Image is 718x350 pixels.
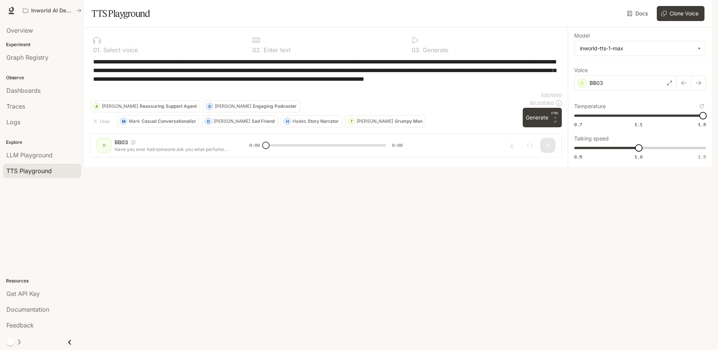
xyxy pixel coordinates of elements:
div: T [348,115,355,127]
h1: TTS Playground [92,6,150,21]
p: Reassuring Support Agent [140,104,197,109]
p: ⏎ [551,111,559,124]
p: Model [574,33,590,38]
p: BB03 [590,79,603,87]
p: 530 / 1000 [541,92,562,98]
p: Inworld AI Demos [31,8,73,14]
p: Talking speed [574,136,609,141]
p: Voice [574,68,588,73]
p: Mark [129,119,140,124]
div: O [205,115,212,127]
div: A [93,100,100,112]
button: Hide [90,115,114,127]
p: [PERSON_NAME] [214,119,250,124]
div: inworld-tts-1-max [580,45,694,52]
p: [PERSON_NAME] [357,119,393,124]
p: Temperature [574,104,606,109]
p: Hades [293,119,306,124]
p: Casual Conversationalist [142,119,196,124]
button: All workspaces [20,3,85,18]
span: 1.1 [635,121,643,128]
button: Clone Voice [657,6,704,21]
span: 1.5 [698,154,706,160]
p: [PERSON_NAME] [215,104,251,109]
p: 0 3 . [412,47,421,53]
div: D [206,100,213,112]
span: 0.5 [574,154,582,160]
div: H [284,115,291,127]
button: O[PERSON_NAME]Sad Friend [202,115,278,127]
button: A[PERSON_NAME]Reassuring Support Agent [90,100,200,112]
button: T[PERSON_NAME]Grumpy Man [345,115,426,127]
p: Engaging Podcaster [253,104,297,109]
p: Enter text [262,47,291,53]
span: 0.7 [574,121,582,128]
p: Generate [421,47,448,53]
p: [PERSON_NAME] [102,104,138,109]
p: CTRL + [551,111,559,120]
a: Docs [626,6,651,21]
div: inworld-tts-1-max [575,41,706,56]
p: 0 2 . [252,47,262,53]
button: HHadesStory Narrator [281,115,342,127]
p: Select voice [101,47,138,53]
p: 0 1 . [93,47,101,53]
button: MMarkCasual Conversationalist [117,115,199,127]
p: Sad Friend [252,119,275,124]
p: Story Narrator [308,119,339,124]
div: M [120,115,127,127]
p: Grumpy Man [395,119,422,124]
span: 1.0 [635,154,643,160]
button: D[PERSON_NAME]Engaging Podcaster [203,100,300,112]
button: GenerateCTRL +⏎ [523,108,562,127]
button: Reset to default [698,102,706,110]
span: 1.5 [698,121,706,128]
